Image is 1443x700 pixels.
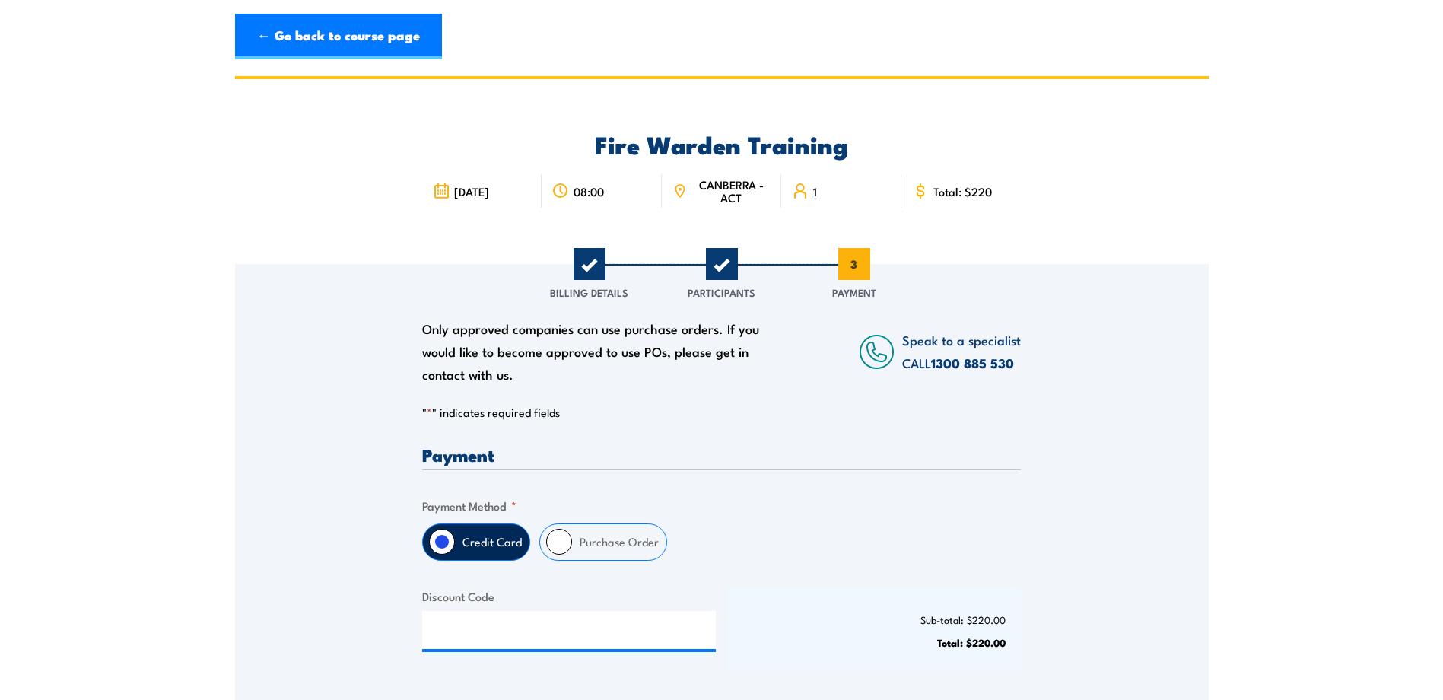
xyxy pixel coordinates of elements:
label: Purchase Order [572,524,666,560]
span: 1 [813,185,817,198]
h2: Fire Warden Training [422,133,1021,154]
a: 1300 885 530 [931,353,1014,373]
span: Billing Details [550,285,628,300]
span: Speak to a specialist CALL [902,330,1021,372]
div: Only approved companies can use purchase orders. If you would like to become approved to use POs,... [422,317,768,386]
h3: Payment [422,446,1021,463]
label: Credit Card [455,524,529,560]
legend: Payment Method [422,497,516,514]
p: " " indicates required fields [422,405,1021,420]
p: Sub-total: $220.00 [743,614,1006,625]
span: CANBERRA - ACT [691,178,771,204]
span: Total: $220 [933,185,992,198]
span: [DATE] [454,185,489,198]
span: Participants [688,285,755,300]
span: Payment [832,285,876,300]
span: 2 [706,248,738,280]
a: ← Go back to course page [235,14,442,59]
span: 3 [838,248,870,280]
strong: Total: $220.00 [937,635,1006,650]
span: 08:00 [574,185,604,198]
label: Discount Code [422,587,716,605]
span: 1 [574,248,605,280]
